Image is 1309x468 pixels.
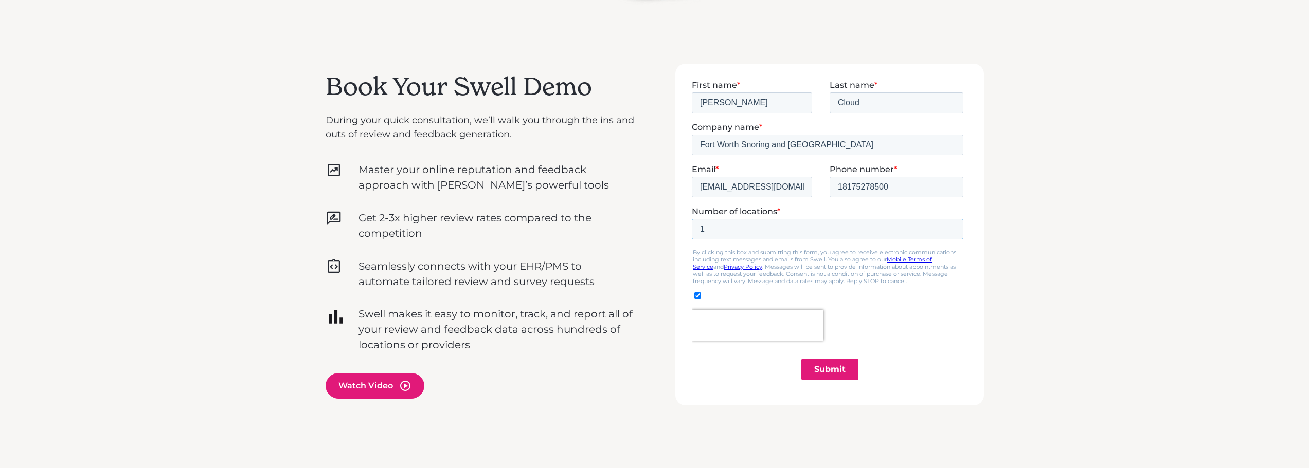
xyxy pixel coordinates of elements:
iframe: Form 0 [692,80,967,389]
h2: Book Your Swell Demo [326,72,634,102]
p: Seamlessly connects with your EHR/PMS to automate tailored review and survey requests [358,258,634,289]
p: Swell makes it easy to monitor, track, and report all of your review and feedback data across hun... [358,306,634,352]
p: During your quick consultation, we’ll walk you through the ins and outs of review and feedback ge... [326,114,634,141]
p: Master your online reputation and feedback approach with [PERSON_NAME]’s powerful tools [358,162,634,193]
a: open lightbox [326,373,634,399]
div: Watch Video [338,380,393,392]
p: Get 2-3x higher review rates compared to the competition [358,210,634,241]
